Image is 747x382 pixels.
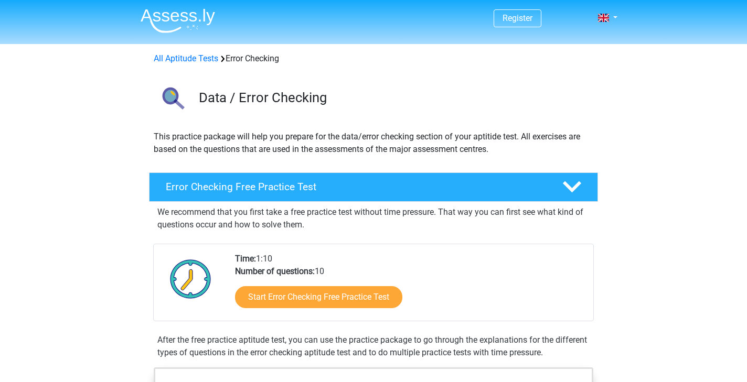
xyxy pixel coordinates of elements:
h4: Error Checking Free Practice Test [166,181,546,193]
div: After the free practice aptitude test, you can use the practice package to go through the explana... [153,334,594,359]
a: Start Error Checking Free Practice Test [235,286,402,308]
a: Register [503,13,532,23]
img: Assessly [141,8,215,33]
a: Error Checking Free Practice Test [145,172,602,202]
img: Clock [164,253,217,305]
div: Error Checking [150,52,597,65]
p: This practice package will help you prepare for the data/error checking section of your aptitide ... [154,130,593,156]
a: All Aptitude Tests [154,53,218,63]
img: error checking [150,78,194,122]
div: 1:10 10 [227,253,593,321]
p: We recommend that you first take a free practice test without time pressure. That way you can fir... [157,206,590,231]
b: Time: [235,254,256,264]
b: Number of questions: [235,266,315,276]
h3: Data / Error Checking [199,90,590,106]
